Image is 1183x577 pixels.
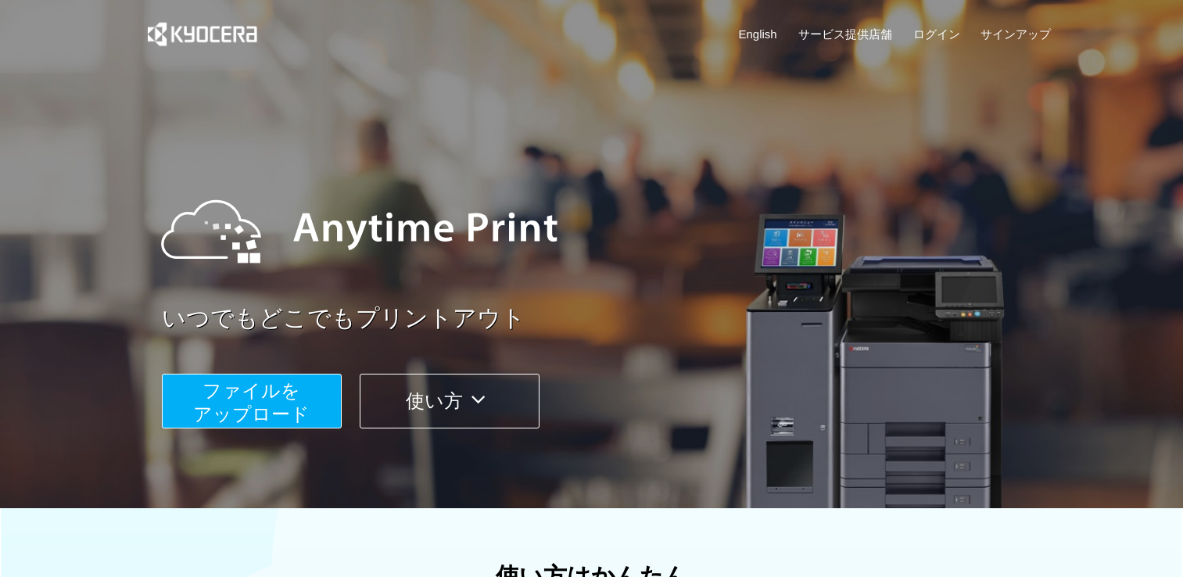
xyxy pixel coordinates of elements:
[739,26,777,42] a: English
[162,374,342,428] button: ファイルを​​アップロード
[162,302,1061,335] a: いつでもどこでもプリントアウト
[798,26,892,42] a: サービス提供店舗
[360,374,540,428] button: 使い方
[913,26,960,42] a: ログイン
[980,26,1051,42] a: サインアップ
[193,380,310,425] span: ファイルを ​​アップロード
